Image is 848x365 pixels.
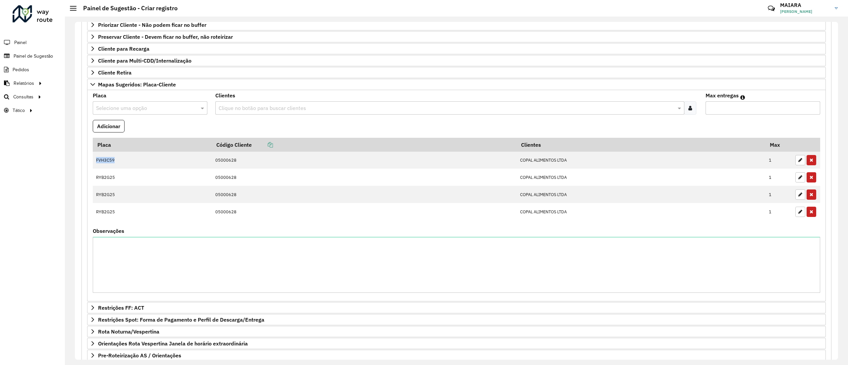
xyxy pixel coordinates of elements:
span: Pre-Roteirização AS / Orientações [98,353,181,358]
td: RYB2G25 [93,169,212,186]
a: Restrições Spot: Forma de Pagamento e Perfil de Descarga/Entrega [87,314,826,325]
a: Orientações Rota Vespertina Janela de horário extraordinária [87,338,826,349]
td: COPAL ALIMENTOS LTDA [516,152,765,169]
a: Copiar [252,141,273,148]
span: Rota Noturna/Vespertina [98,329,159,334]
span: Consultas [13,93,33,100]
td: 05000628 [212,169,516,186]
label: Placa [93,91,106,99]
td: 1 [766,152,792,169]
th: Placa [93,138,212,152]
td: COPAL ALIMENTOS LTDA [516,186,765,203]
a: Pre-Roteirização AS / Orientações [87,350,826,361]
td: 05000628 [212,203,516,220]
td: 1 [766,186,792,203]
td: FVH3C59 [93,152,212,169]
span: Restrições Spot: Forma de Pagamento e Perfil de Descarga/Entrega [98,317,264,322]
h2: Painel de Sugestão - Criar registro [77,5,178,12]
span: Orientações Rota Vespertina Janela de horário extraordinária [98,341,248,346]
a: Cliente para Multi-CDD/Internalização [87,55,826,66]
a: Cliente para Recarga [87,43,826,54]
td: 1 [766,203,792,220]
th: Max [766,138,792,152]
a: Contato Rápido [764,1,778,16]
td: 05000628 [212,186,516,203]
td: RYB2G25 [93,203,212,220]
span: Restrições FF: ACT [98,305,144,310]
span: Tático [13,107,25,114]
div: Mapas Sugeridos: Placa-Cliente [87,90,826,302]
button: Adicionar [93,120,125,132]
td: COPAL ALIMENTOS LTDA [516,169,765,186]
span: Painel de Sugestão [14,53,53,60]
span: Preservar Cliente - Devem ficar no buffer, não roteirizar [98,34,233,39]
span: Cliente Retira [98,70,132,75]
label: Max entregas [706,91,739,99]
th: Clientes [516,138,765,152]
span: Cliente para Recarga [98,46,149,51]
span: Cliente para Multi-CDD/Internalização [98,58,191,63]
span: Pedidos [13,66,29,73]
td: COPAL ALIMENTOS LTDA [516,203,765,220]
label: Observações [93,227,124,235]
th: Código Cliente [212,138,516,152]
span: Mapas Sugeridos: Placa-Cliente [98,82,176,87]
span: [PERSON_NAME] [780,9,830,15]
h3: MAIARA [780,2,830,8]
a: Mapas Sugeridos: Placa-Cliente [87,79,826,90]
a: Cliente Retira [87,67,826,78]
a: Priorizar Cliente - Não podem ficar no buffer [87,19,826,30]
a: Preservar Cliente - Devem ficar no buffer, não roteirizar [87,31,826,42]
td: RYB2G25 [93,186,212,203]
td: 1 [766,169,792,186]
em: Máximo de clientes que serão colocados na mesma rota com os clientes informados [740,95,745,100]
a: Restrições FF: ACT [87,302,826,313]
a: Rota Noturna/Vespertina [87,326,826,337]
label: Clientes [215,91,235,99]
span: Relatórios [14,80,34,87]
span: Painel [14,39,26,46]
td: 05000628 [212,152,516,169]
span: Priorizar Cliente - Não podem ficar no buffer [98,22,206,27]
